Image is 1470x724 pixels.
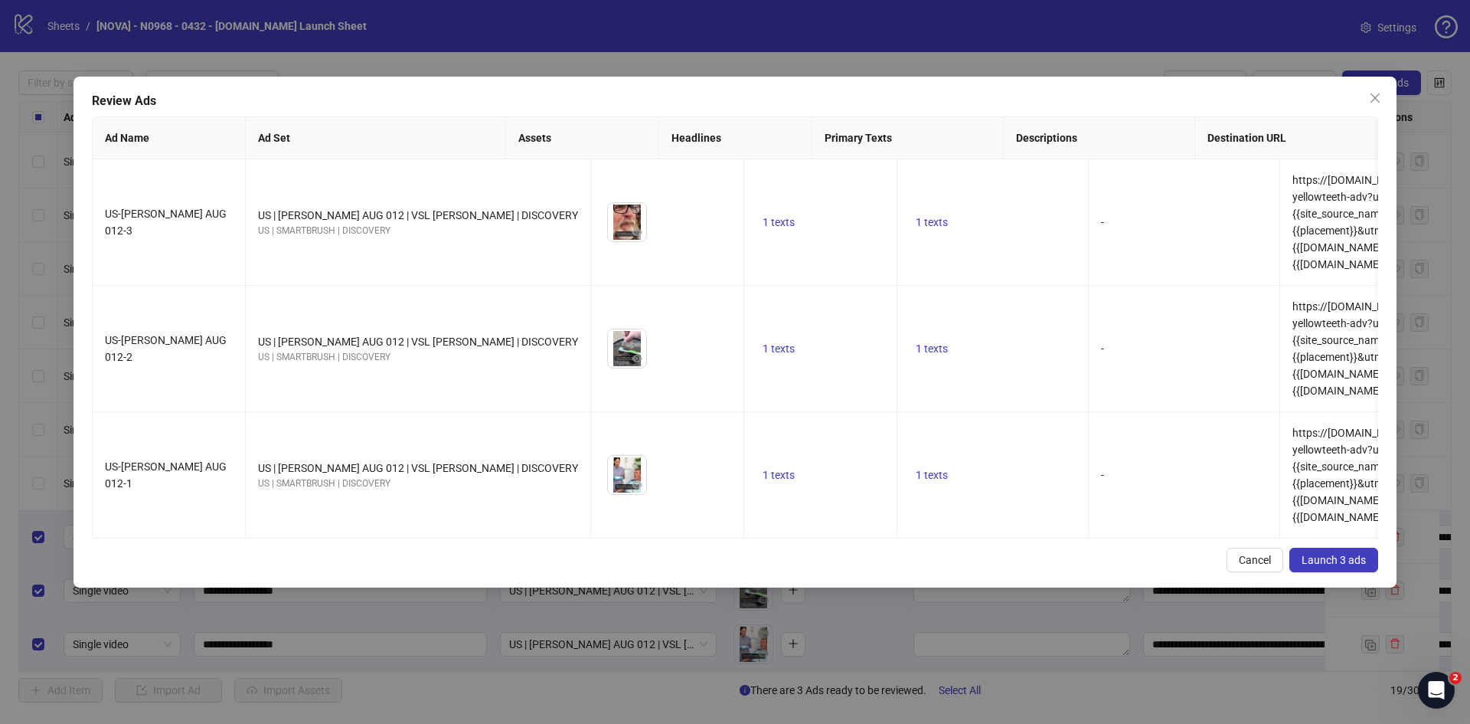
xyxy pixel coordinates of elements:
th: Ad Set [246,117,506,159]
div: US | [PERSON_NAME] AUG 012 | VSL [PERSON_NAME] | DISCOVERY [258,460,578,477]
span: - [1101,216,1104,228]
div: Review Ads [92,92,1378,110]
button: Preview [628,476,646,494]
img: Asset 1 [608,203,646,241]
span: 1 texts [916,342,948,355]
span: US-[PERSON_NAME] AUG 012-3 [105,208,227,237]
span: 1 texts [916,469,948,481]
span: eye [632,353,642,364]
span: close [1369,92,1381,104]
button: 1 texts [910,213,954,231]
span: eye [632,227,642,238]
button: Preview [628,223,646,241]
button: Close [1363,86,1387,110]
div: US | [PERSON_NAME] AUG 012 | VSL [PERSON_NAME] | DISCOVERY [258,207,578,224]
button: 1 texts [756,339,801,358]
th: Headlines [659,117,812,159]
div: US | SMARTBRUSH | DISCOVERY [258,477,578,491]
button: Preview [628,349,646,368]
button: 1 texts [756,466,801,484]
span: 1 texts [763,469,795,481]
iframe: Intercom live chat [1418,672,1455,709]
span: 1 texts [763,342,795,355]
span: Launch 3 ads [1302,554,1366,566]
div: US | SMARTBRUSH | DISCOVERY [258,224,578,238]
span: US-[PERSON_NAME] AUG 012-1 [105,460,227,490]
span: 1 texts [916,216,948,228]
div: US | SMARTBRUSH | DISCOVERY [258,350,578,365]
th: Destination URL [1195,117,1422,159]
th: Primary Texts [812,117,1004,159]
button: 1 texts [910,466,954,484]
span: - [1101,469,1104,481]
img: Asset 1 [608,456,646,494]
button: 1 texts [910,339,954,358]
th: Assets [506,117,659,159]
span: - [1101,342,1104,355]
span: US-[PERSON_NAME] AUG 012-2 [105,334,227,363]
th: Descriptions [1004,117,1195,159]
div: US | [PERSON_NAME] AUG 012 | VSL [PERSON_NAME] | DISCOVERY [258,333,578,350]
span: eye [632,480,642,490]
span: 2 [1449,672,1462,684]
span: Cancel [1239,554,1271,566]
button: Launch 3 ads [1289,548,1378,572]
span: 1 texts [763,216,795,228]
th: Ad Name [93,117,246,159]
button: 1 texts [756,213,801,231]
button: Cancel [1227,548,1283,572]
img: Asset 1 [608,329,646,368]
